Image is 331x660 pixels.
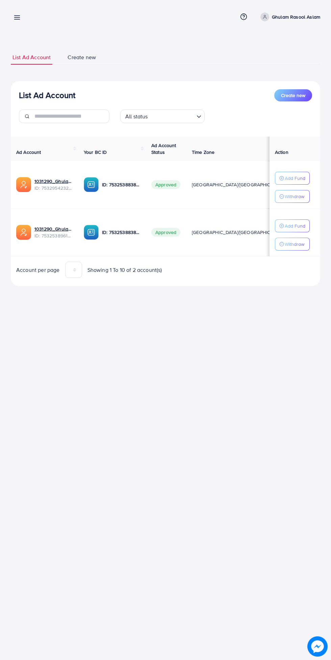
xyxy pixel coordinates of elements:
span: ID: 7532538961244635153 [34,232,73,239]
p: Ghulam Rasool Aslam [272,13,320,21]
button: Create new [274,89,312,101]
p: Withdraw [285,192,304,201]
div: Search for option [120,110,205,123]
span: List Ad Account [12,53,51,61]
a: 1031290_Ghulam Rasool Aslam_1753805901568 [34,226,73,232]
span: Approved [151,228,180,237]
span: [GEOGRAPHIC_DATA]/[GEOGRAPHIC_DATA] [192,229,286,236]
h3: List Ad Account [19,90,75,100]
span: Create new [68,53,96,61]
p: ID: 7532538838637019152 [102,228,141,236]
span: Time Zone [192,149,214,156]
span: ID: 7532954232266326017 [34,185,73,191]
span: Approved [151,180,180,189]
p: ID: 7532538838637019152 [102,181,141,189]
img: ic-ba-acc.ded83a64.svg [84,177,99,192]
button: Add Fund [275,219,310,232]
div: <span class='underline'>1031290_Ghulam Rasool Aslam_1753805901568</span></br>7532538961244635153 [34,226,73,239]
span: Showing 1 To 10 of 2 account(s) [87,266,162,274]
img: ic-ba-acc.ded83a64.svg [84,225,99,240]
span: [GEOGRAPHIC_DATA]/[GEOGRAPHIC_DATA] [192,181,286,188]
p: Withdraw [285,240,304,248]
p: Add Fund [285,222,305,230]
span: Action [275,149,288,156]
span: All status [124,112,149,121]
img: image [307,636,328,657]
span: Account per page [16,266,60,274]
span: Ad Account [16,149,41,156]
span: Create new [281,92,305,99]
a: Ghulam Rasool Aslam [258,13,320,21]
p: Add Fund [285,174,305,182]
button: Withdraw [275,190,310,203]
div: <span class='underline'>1031290_Ghulam Rasool Aslam 2_1753902599199</span></br>7532954232266326017 [34,178,73,192]
input: Search for option [150,110,194,121]
img: ic-ads-acc.e4c84228.svg [16,225,31,240]
span: Your BC ID [84,149,107,156]
a: 1031290_Ghulam Rasool Aslam 2_1753902599199 [34,178,73,185]
span: Ad Account Status [151,142,176,156]
img: ic-ads-acc.e4c84228.svg [16,177,31,192]
button: Withdraw [275,238,310,251]
button: Add Fund [275,172,310,185]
